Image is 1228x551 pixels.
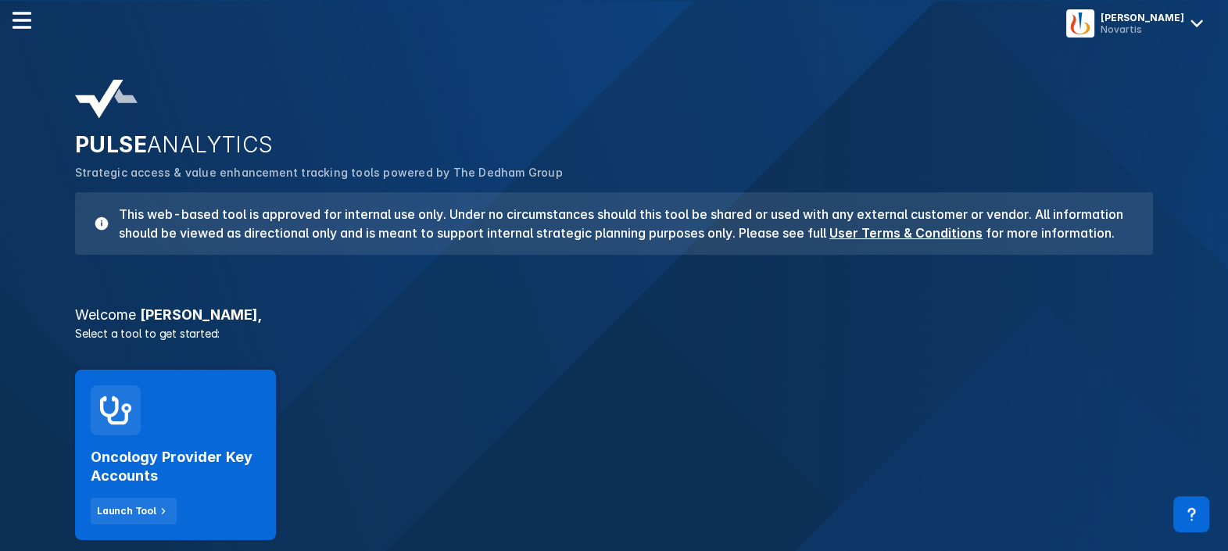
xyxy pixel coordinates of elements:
[1069,13,1091,34] img: menu button
[75,370,276,540] a: Oncology Provider Key AccountsLaunch Tool
[91,448,260,485] h2: Oncology Provider Key Accounts
[91,498,177,524] button: Launch Tool
[13,11,31,30] img: menu--horizontal.svg
[1173,496,1209,532] div: Contact Support
[147,131,274,158] span: ANALYTICS
[75,131,1153,158] h2: PULSE
[1101,23,1184,35] div: Novartis
[109,205,1134,242] h3: This web-based tool is approved for internal use only. Under no circumstances should this tool be...
[66,325,1162,342] p: Select a tool to get started:
[97,504,156,518] div: Launch Tool
[75,164,1153,181] p: Strategic access & value enhancement tracking tools powered by The Dedham Group
[75,306,136,323] span: Welcome
[75,80,138,119] img: pulse-analytics-logo
[66,308,1162,322] h3: [PERSON_NAME] ,
[829,225,983,241] a: User Terms & Conditions
[1101,12,1184,23] div: [PERSON_NAME]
